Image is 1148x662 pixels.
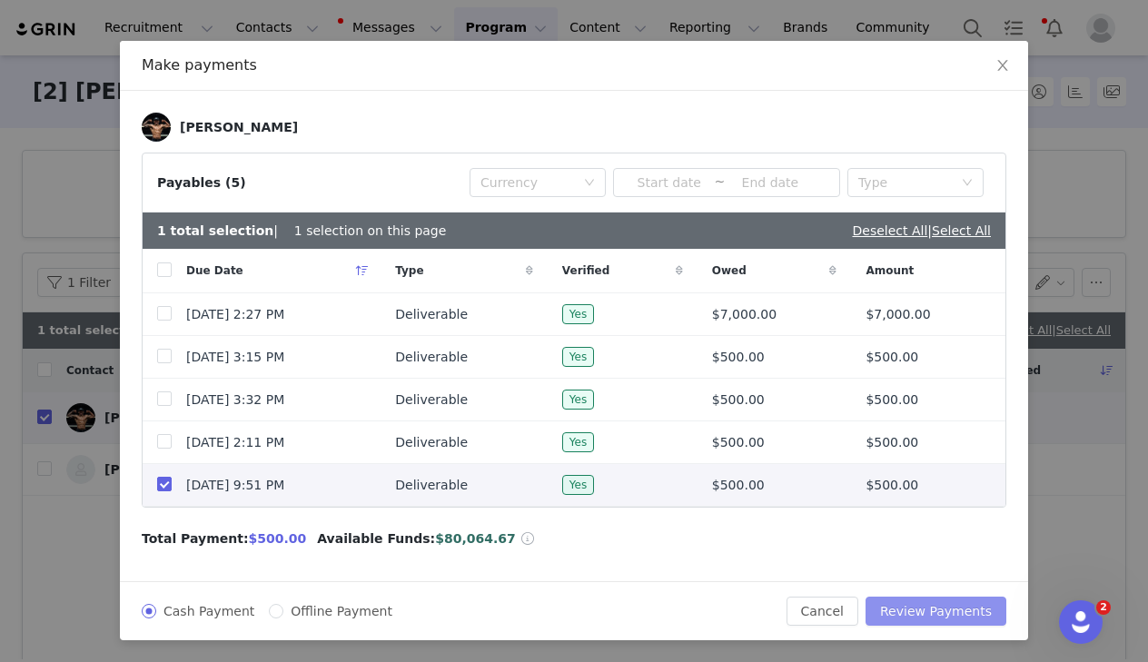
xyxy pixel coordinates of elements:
[142,113,298,142] a: [PERSON_NAME]
[712,476,765,495] span: $500.00
[156,604,262,618] span: Cash Payment
[562,432,594,452] span: Yes
[395,390,468,410] span: Deliverable
[395,476,468,495] span: Deliverable
[180,120,298,134] div: [PERSON_NAME]
[927,223,991,238] span: |
[562,390,594,410] span: Yes
[142,153,1006,508] article: Payables
[186,390,284,410] span: [DATE] 3:32 PM
[142,113,171,142] img: 2578ce8d-9783-4b69-8eb4-e547b35a3419--s.jpg
[395,305,468,324] span: Deliverable
[852,223,927,238] a: Deselect All
[712,390,765,410] span: $500.00
[186,305,284,324] span: [DATE] 2:27 PM
[395,262,423,279] span: Type
[962,177,973,190] i: icon: down
[725,173,815,193] input: End date
[186,476,284,495] span: [DATE] 9:51 PM
[186,348,284,367] span: [DATE] 3:15 PM
[712,305,777,324] span: $7,000.00
[480,173,575,192] div: Currency
[395,433,468,452] span: Deliverable
[866,597,1006,626] button: Review Payments
[866,433,918,452] span: $500.00
[866,262,914,279] span: Amount
[858,173,953,192] div: Type
[157,173,246,193] div: Payables (5)
[1096,600,1111,615] span: 2
[995,58,1010,73] i: icon: close
[787,597,858,626] button: Cancel
[624,173,714,193] input: Start date
[866,348,918,367] span: $500.00
[1059,600,1103,644] iframe: Intercom live chat
[977,41,1028,92] button: Close
[712,262,747,279] span: Owed
[562,304,594,324] span: Yes
[186,262,243,279] span: Due Date
[395,348,468,367] span: Deliverable
[866,305,930,324] span: $7,000.00
[157,223,273,238] b: 1 total selection
[142,529,249,548] span: Total Payment:
[712,433,765,452] span: $500.00
[562,262,609,279] span: Verified
[562,475,594,495] span: Yes
[932,223,991,238] a: Select All
[249,531,307,546] span: $500.00
[712,348,765,367] span: $500.00
[283,604,400,618] span: Offline Payment
[866,476,918,495] span: $500.00
[317,529,435,548] span: Available Funds:
[562,347,594,367] span: Yes
[142,55,1006,75] div: Make payments
[866,390,918,410] span: $500.00
[186,433,284,452] span: [DATE] 2:11 PM
[584,177,595,190] i: icon: down
[157,222,446,241] div: | 1 selection on this page
[435,531,516,546] span: $80,064.67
